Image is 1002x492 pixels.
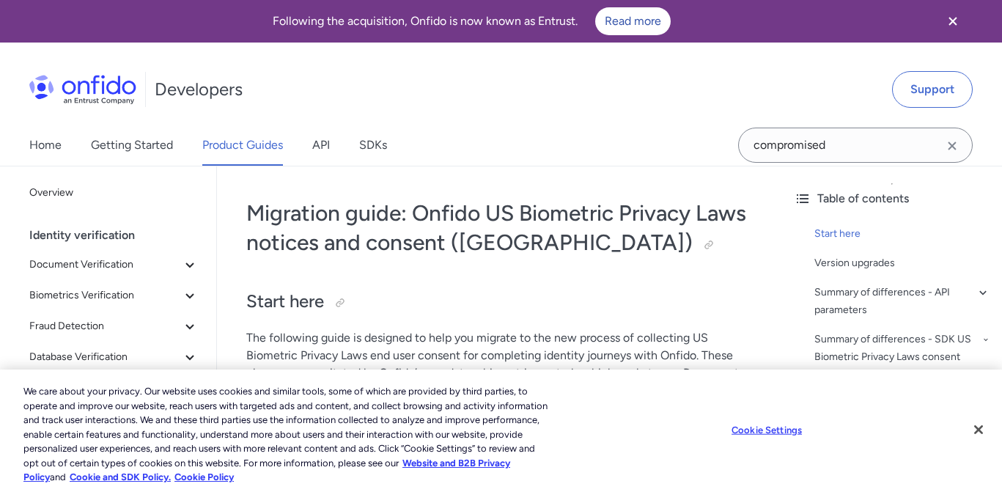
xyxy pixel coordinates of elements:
a: Cookie and SDK Policy. [70,471,171,482]
a: API [312,125,330,166]
div: Table of contents [794,190,990,208]
svg: Close banner [944,12,962,30]
a: Product Guides [202,125,283,166]
button: Close banner [926,3,980,40]
span: Fraud Detection [29,317,181,335]
a: Support [892,71,973,108]
a: Summary of differences - API parameters [814,284,990,319]
button: Close [962,414,995,446]
div: We care about your privacy. Our website uses cookies and similar tools, some of which are provide... [23,384,551,485]
input: Onfido search input field [738,128,973,163]
p: The following guide is designed to help you migrate to the new process of collecting US Biometric... [246,329,753,417]
button: Cookie Settings [721,415,813,444]
a: Version upgrades [814,254,990,272]
a: Start here [814,225,990,243]
a: Read more [595,7,671,35]
h2: Start here [246,290,753,315]
button: Document Verification [23,250,205,279]
h1: Migration guide: Onfido US Biometric Privacy Laws notices and consent ([GEOGRAPHIC_DATA]) [246,199,753,257]
button: Fraud Detection [23,312,205,341]
span: Database Verification [29,348,181,366]
a: SDKs [359,125,387,166]
a: Cookie Policy [174,471,234,482]
a: Summary of differences - SDK US Biometric Privacy Laws consent screen [814,331,990,383]
a: Home [29,125,62,166]
button: Biometrics Verification [23,281,205,310]
span: Biometrics Verification [29,287,181,304]
div: Identity verification [29,221,210,250]
a: Overview [23,178,205,208]
span: Document Verification [29,256,181,273]
div: Following the acquisition, Onfido is now known as Entrust. [18,7,926,35]
img: Onfido Logo [29,75,136,104]
a: Getting Started [91,125,173,166]
svg: Clear search field button [943,137,961,155]
span: Overview [29,184,199,202]
h1: Developers [155,78,243,101]
button: Database Verification [23,342,205,372]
